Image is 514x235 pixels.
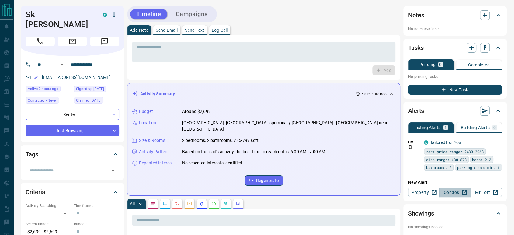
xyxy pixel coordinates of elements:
[468,63,490,67] p: Completed
[408,72,502,81] p: No pending tasks
[185,28,204,32] p: Send Text
[426,164,452,170] span: bathrooms: 2
[457,164,500,170] span: parking spots min: 1
[130,202,135,206] p: All
[163,201,168,206] svg: Lead Browsing Activity
[74,86,119,94] div: Mon Jan 15 2024
[199,201,204,206] svg: Listing Alerts
[42,75,111,80] a: [EMAIL_ADDRESS][DOMAIN_NAME]
[424,140,428,145] div: condos.ca
[439,188,471,197] a: Condos
[187,201,192,206] svg: Emails
[408,188,439,197] a: Property
[175,201,180,206] svg: Calls
[414,125,441,130] p: Listing Alerts
[361,91,387,97] p: < a minute ago
[461,125,490,130] p: Building Alerts
[471,188,502,197] a: Mr.Loft
[139,108,153,115] p: Budget
[182,137,259,144] p: 2 bedrooms, 2 bathrooms, 785-799 sqft
[132,88,395,100] div: Activity Summary< a minute ago
[408,106,424,116] h2: Alerts
[26,37,55,46] span: Call
[74,97,119,106] div: Mon Jan 15 2024
[139,120,156,126] p: Location
[408,40,502,55] div: Tasks
[408,10,424,20] h2: Notes
[211,201,216,206] svg: Requests
[140,91,175,97] p: Activity Summary
[76,97,101,103] span: Claimed [DATE]
[139,160,173,166] p: Repeated Interest
[408,139,420,145] p: Off
[26,221,71,227] p: Search Range:
[182,108,211,115] p: Around $2,699
[426,149,484,155] span: rent price range: 2430,2968
[170,9,214,19] button: Campaigns
[33,75,38,80] svg: Email Verified
[103,13,107,17] div: condos.ca
[430,140,461,145] a: Tailored For You
[182,120,395,132] p: [GEOGRAPHIC_DATA], [GEOGRAPHIC_DATA], specifically [GEOGRAPHIC_DATA] | [GEOGRAPHIC_DATA] near [GE...
[26,149,38,159] h2: Tags
[408,26,502,32] p: No notes available
[439,62,442,67] p: 0
[493,125,496,130] p: 0
[426,156,467,163] span: size range: 630,878
[182,149,325,155] p: Based on the lead's activity, the best time to reach out is: 6:00 AM - 7:00 AM
[139,137,165,144] p: Size & Rooms
[26,86,71,94] div: Tue Aug 19 2025
[156,28,178,32] p: Send Email
[26,187,45,197] h2: Criteria
[408,206,502,221] div: Showings
[408,224,502,230] p: No showings booked
[151,201,155,206] svg: Notes
[224,201,228,206] svg: Opportunities
[74,203,119,209] p: Timeframe:
[26,203,71,209] p: Actively Searching:
[408,145,412,149] svg: Push Notification Only
[26,10,94,29] h1: Sk [PERSON_NAME]
[182,160,242,166] p: No repeated interests identified
[28,86,58,92] span: Active 2 hours ago
[26,109,119,120] div: Renter
[90,37,119,46] span: Message
[58,37,87,46] span: Email
[130,9,167,19] button: Timeline
[28,97,57,103] span: Contacted - Never
[245,175,283,186] button: Regenerate
[212,28,228,32] p: Log Call
[26,125,119,136] div: Just Browsing
[444,125,447,130] p: 1
[472,156,491,163] span: beds: 2-2
[236,201,241,206] svg: Agent Actions
[76,86,104,92] span: Signed up [DATE]
[58,61,66,68] button: Open
[419,62,436,67] p: Pending
[26,185,119,199] div: Criteria
[408,103,502,118] div: Alerts
[408,179,502,186] p: New Alert:
[26,147,119,162] div: Tags
[139,149,169,155] p: Activity Pattern
[74,221,119,227] p: Budget:
[130,28,148,32] p: Add Note
[109,167,117,175] button: Open
[408,85,502,95] button: New Task
[408,43,423,53] h2: Tasks
[408,209,434,218] h2: Showings
[408,8,502,23] div: Notes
